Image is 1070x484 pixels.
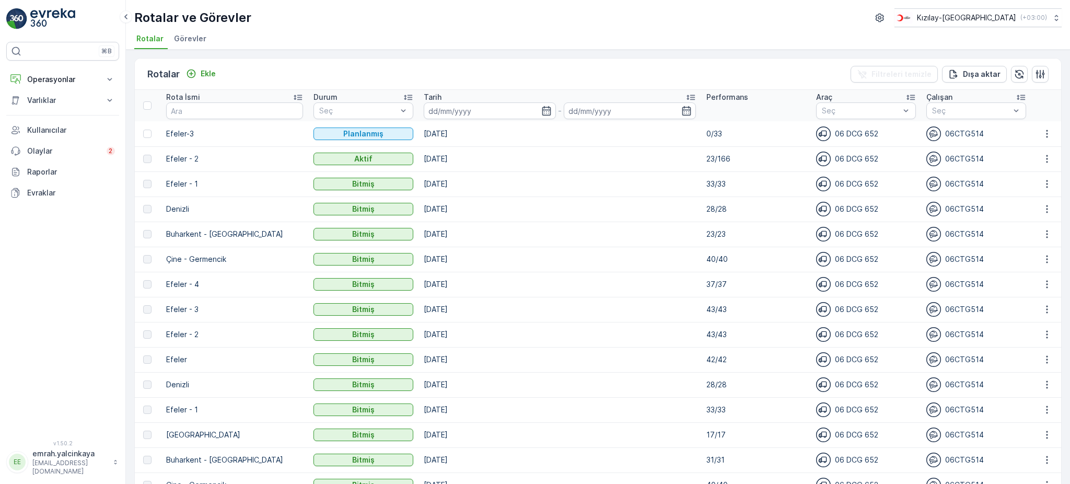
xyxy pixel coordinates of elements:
[816,302,916,317] div: 06 DCG 652
[816,402,916,417] div: 06 DCG 652
[894,8,1062,27] button: Kızılay-[GEOGRAPHIC_DATA](+03:00)
[313,404,413,416] button: Bitmiş
[816,453,831,467] img: svg%3e
[418,347,701,372] td: [DATE]
[32,448,108,459] p: emrah.yalcinkaya
[816,277,831,292] img: svg%3e
[134,9,251,26] p: Rotalar ve Görevler
[1020,14,1047,22] p: ( +03:00 )
[352,354,375,365] p: Bitmiş
[424,92,441,102] p: Tarih
[926,428,1026,442] div: 06CTG514
[313,228,413,240] button: Bitmiş
[816,428,831,442] img: svg%3e
[816,152,831,166] img: svg%3e
[706,229,806,239] p: 23/23
[166,354,303,365] p: Efeler
[418,272,701,297] td: [DATE]
[418,247,701,272] td: [DATE]
[313,429,413,441] button: Bitmiş
[166,204,303,214] p: Denizli
[926,302,1026,317] div: 06CTG514
[143,230,152,238] div: Toggle Row Selected
[706,129,806,139] p: 0/33
[6,440,119,446] span: v 1.50.2
[816,402,831,417] img: svg%3e
[926,152,1026,166] div: 06CTG514
[816,92,832,102] p: Araç
[143,355,152,364] div: Toggle Row Selected
[816,252,916,267] div: 06 DCG 652
[706,430,806,440] p: 17/17
[424,102,556,119] input: dd/mm/yyyy
[926,252,941,267] img: svg%3e
[166,229,303,239] p: Buharkent - [GEOGRAPHIC_DATA]
[816,377,831,392] img: svg%3e
[313,253,413,266] button: Bitmiş
[313,278,413,291] button: Bitmiş
[418,146,701,171] td: [DATE]
[926,277,941,292] img: svg%3e
[354,154,373,164] p: Aktif
[816,302,831,317] img: svg%3e
[166,92,200,102] p: Rota İsmi
[147,67,180,82] p: Rotalar
[706,455,806,465] p: 31/31
[313,303,413,316] button: Bitmiş
[27,146,100,156] p: Olaylar
[816,202,831,216] img: svg%3e
[418,171,701,197] td: [DATE]
[706,379,806,390] p: 28/28
[6,120,119,141] a: Kullanıcılar
[313,128,413,140] button: Planlanmış
[201,68,216,79] p: Ekle
[313,328,413,341] button: Bitmiş
[166,179,303,189] p: Efeler - 1
[143,205,152,213] div: Toggle Row Selected
[926,327,941,342] img: svg%3e
[926,227,1026,241] div: 06CTG514
[143,330,152,339] div: Toggle Row Selected
[27,95,98,106] p: Varlıklar
[418,121,701,146] td: [DATE]
[182,67,220,80] button: Ekle
[926,177,941,191] img: svg%3e
[352,430,375,440] p: Bitmiş
[926,428,941,442] img: svg%3e
[6,162,119,182] a: Raporlar
[352,204,375,214] p: Bitmiş
[352,405,375,415] p: Bitmiş
[816,277,916,292] div: 06 DCG 652
[564,102,696,119] input: dd/mm/yyyy
[926,402,941,417] img: svg%3e
[313,178,413,190] button: Bitmiş
[313,92,338,102] p: Durum
[143,381,152,389] div: Toggle Row Selected
[706,354,806,365] p: 42/42
[313,353,413,366] button: Bitmiş
[926,177,1026,191] div: 06CTG514
[816,177,831,191] img: svg%3e
[27,74,98,85] p: Operasyonlar
[926,327,1026,342] div: 06CTG514
[816,126,916,141] div: 06 DCG 652
[816,428,916,442] div: 06 DCG 652
[816,152,916,166] div: 06 DCG 652
[166,405,303,415] p: Efeler - 1
[174,33,206,44] span: Görevler
[109,147,113,155] p: 2
[166,455,303,465] p: Buharkent - [GEOGRAPHIC_DATA]
[706,179,806,189] p: 33/33
[926,402,1026,417] div: 06CTG514
[926,377,941,392] img: svg%3e
[816,202,916,216] div: 06 DCG 652
[352,254,375,264] p: Bitmiş
[816,377,916,392] div: 06 DCG 652
[816,327,916,342] div: 06 DCG 652
[166,304,303,315] p: Efeler - 3
[166,102,303,119] input: Ara
[816,352,831,367] img: svg%3e
[143,456,152,464] div: Toggle Row Selected
[926,453,941,467] img: svg%3e
[926,252,1026,267] div: 06CTG514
